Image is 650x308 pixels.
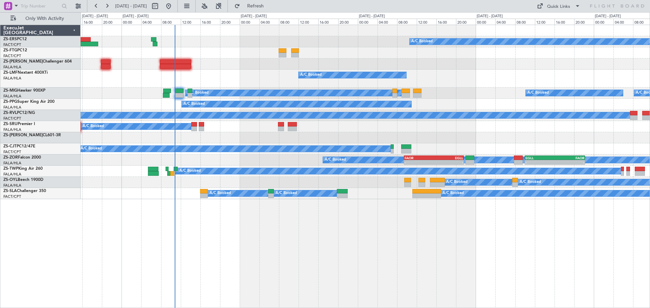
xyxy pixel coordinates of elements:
[3,111,17,115] span: ZS-RVL
[7,13,73,24] button: Only With Activity
[555,156,584,160] div: FAOR
[495,19,515,25] div: 04:00
[3,116,21,121] a: FACT/CPT
[338,19,358,25] div: 20:00
[3,122,18,126] span: ZS-SRU
[102,19,122,25] div: 20:00
[3,183,21,188] a: FALA/HLA
[115,3,147,9] span: [DATE] - [DATE]
[3,127,21,132] a: FALA/HLA
[3,37,27,41] a: ZS-ERSPC12
[3,71,18,75] span: ZS-LMF
[81,144,102,154] div: A/C Booked
[123,14,149,19] div: [DATE] - [DATE]
[3,60,43,64] span: ZS-[PERSON_NAME]
[534,1,584,11] button: Quick Links
[240,19,259,25] div: 00:00
[527,88,549,98] div: A/C Booked
[3,100,17,104] span: ZS-PPG
[456,19,476,25] div: 20:00
[241,4,270,8] span: Refresh
[3,144,35,148] a: ZS-CJTPC12/47E
[3,172,21,177] a: FALA/HLA
[83,121,104,132] div: A/C Booked
[3,94,21,99] a: FALA/HLA
[3,133,43,137] span: ZS-[PERSON_NAME]
[259,19,279,25] div: 04:00
[200,19,220,25] div: 16:00
[3,105,21,110] a: FALA/HLA
[3,89,45,93] a: ZS-MIGHawker 900XP
[555,19,574,25] div: 16:00
[181,19,200,25] div: 12:00
[417,19,436,25] div: 12:00
[300,70,322,80] div: A/C Booked
[241,14,267,19] div: [DATE] - [DATE]
[3,60,72,64] a: ZS-[PERSON_NAME]Challenger 604
[3,178,18,182] span: ZS-OYL
[477,14,503,19] div: [DATE] - [DATE]
[179,166,201,176] div: A/C Booked
[525,156,555,160] div: EGLL
[3,89,17,93] span: ZS-MIG
[442,188,464,198] div: A/C Booked
[161,19,181,25] div: 08:00
[446,177,468,187] div: A/C Booked
[122,19,141,25] div: 00:00
[525,160,555,164] div: -
[210,188,231,198] div: A/C Booked
[436,19,456,25] div: 16:00
[276,188,297,198] div: A/C Booked
[3,149,21,155] a: FACT/CPT
[220,19,240,25] div: 20:00
[3,48,17,52] span: ZS-FTG
[3,37,17,41] span: ZS-ERS
[595,14,621,19] div: [DATE] - [DATE]
[3,167,43,171] a: ZS-TWPKing Air 260
[405,160,434,164] div: -
[3,53,21,58] a: FACT/CPT
[547,3,570,10] div: Quick Links
[434,156,463,160] div: EGLL
[3,167,18,171] span: ZS-TWP
[535,19,555,25] div: 12:00
[3,65,21,70] a: FALA/HLA
[3,42,21,47] a: FACT/CPT
[3,100,55,104] a: ZS-PPGSuper King Air 200
[231,1,272,11] button: Refresh
[177,166,198,176] div: A/C Booked
[3,194,21,199] a: FACT/CPT
[411,37,433,47] div: A/C Booked
[405,156,434,160] div: FAOR
[3,189,46,193] a: ZS-SLAChallenger 350
[187,88,209,98] div: A/C Booked
[3,189,17,193] span: ZS-SLA
[318,19,338,25] div: 16:00
[3,178,43,182] a: ZS-OYLBeech 1900D
[476,19,495,25] div: 00:00
[574,19,594,25] div: 20:00
[299,19,318,25] div: 12:00
[434,160,463,164] div: -
[3,48,27,52] a: ZS-FTGPC12
[358,19,377,25] div: 00:00
[3,156,18,160] span: ZS-ZOR
[82,14,108,19] div: [DATE] - [DATE]
[141,19,161,25] div: 04:00
[325,155,346,165] div: A/C Booked
[82,19,102,25] div: 16:00
[3,71,48,75] a: ZS-LMFNextant 400XTi
[3,76,21,81] a: FALA/HLA
[3,144,17,148] span: ZS-CJT
[613,19,633,25] div: 04:00
[3,156,41,160] a: ZS-ZORFalcon 2000
[359,14,385,19] div: [DATE] - [DATE]
[3,122,35,126] a: ZS-SRUPremier I
[3,161,21,166] a: FALA/HLA
[279,19,299,25] div: 08:00
[21,1,60,11] input: Trip Number
[3,133,61,137] a: ZS-[PERSON_NAME]CL601-3R
[377,19,397,25] div: 04:00
[594,19,613,25] div: 00:00
[520,177,541,187] div: A/C Booked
